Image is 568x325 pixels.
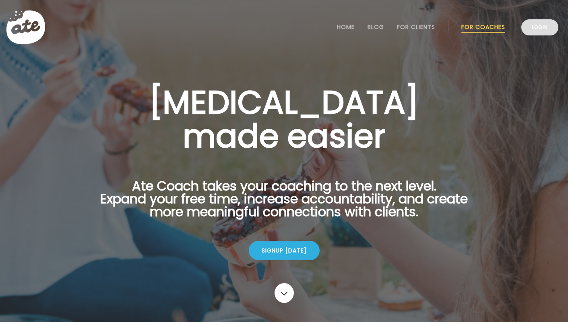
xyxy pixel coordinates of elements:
[249,241,320,260] div: Signup [DATE]
[337,24,355,30] a: Home
[88,180,481,228] p: Ate Coach takes your coaching to the next level. Expand your free time, increase accountability, ...
[397,24,435,30] a: For Clients
[88,85,481,153] h1: [MEDICAL_DATA] made easier
[461,24,505,30] a: For Coaches
[368,24,384,30] a: Blog
[521,19,558,35] a: Login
